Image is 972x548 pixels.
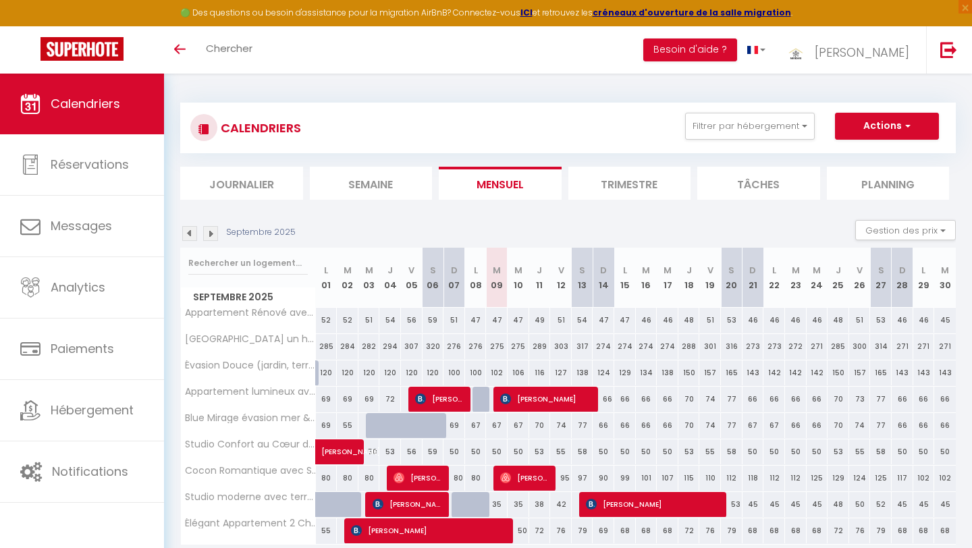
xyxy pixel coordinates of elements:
div: 142 [785,360,807,385]
div: 55 [699,439,721,464]
div: 112 [763,466,785,491]
div: 50 [785,439,807,464]
th: 03 [358,248,380,308]
div: 47 [465,308,487,333]
div: 66 [785,387,807,412]
a: Chercher [196,26,263,74]
button: Filtrer par hébergement [685,113,815,140]
div: 53 [529,439,551,464]
abbr: M [344,264,352,277]
div: 48 [678,308,700,333]
span: Appartement lumineux avec terrasse XXL, piscine & plage et vue montagne [183,387,318,397]
div: 35 [508,492,529,517]
th: 04 [379,248,401,308]
abbr: J [537,264,542,277]
div: 66 [593,387,614,412]
div: 48 [828,308,849,333]
div: 165 [721,360,742,385]
div: 50 [934,439,956,464]
div: 51 [550,308,572,333]
div: 271 [934,334,956,359]
div: 77 [572,413,593,438]
abbr: V [707,264,713,277]
th: 16 [636,248,657,308]
div: 66 [763,387,785,412]
div: 51 [849,308,871,333]
div: 316 [721,334,742,359]
div: 143 [934,360,956,385]
span: Calendriers [51,95,120,112]
span: Blue Mirage évasion mer & piscine privée à [PERSON_NAME] [183,413,318,423]
div: 300 [849,334,871,359]
abbr: D [899,264,906,277]
div: 276 [465,334,487,359]
div: 47 [486,308,508,333]
th: 29 [913,248,935,308]
th: 07 [443,248,465,308]
div: 69 [316,387,337,412]
abbr: S [878,264,884,277]
th: 13 [572,248,593,308]
div: 124 [593,360,614,385]
div: 271 [807,334,828,359]
div: 317 [572,334,593,359]
div: 117 [892,466,913,491]
th: 19 [699,248,721,308]
div: 120 [337,360,358,385]
abbr: M [792,264,800,277]
div: 50 [657,439,678,464]
div: 58 [721,439,742,464]
span: [PERSON_NAME] [373,491,445,517]
li: Semaine [310,167,433,200]
div: 125 [870,466,892,491]
div: 100 [465,360,487,385]
abbr: L [772,264,776,277]
button: Besoin d'aide ? [643,38,737,61]
div: 51 [699,308,721,333]
abbr: L [474,264,478,277]
li: Mensuel [439,167,562,200]
th: 06 [423,248,444,308]
div: 138 [657,360,678,385]
th: 26 [849,248,871,308]
abbr: M [514,264,522,277]
div: 274 [614,334,636,359]
div: 118 [742,466,764,491]
div: 67 [465,413,487,438]
th: 21 [742,248,764,308]
span: [PERSON_NAME] [500,386,594,412]
abbr: L [921,264,925,277]
strong: créneaux d'ouverture de la salle migration [593,7,791,18]
div: 54 [572,308,593,333]
div: 66 [636,413,657,438]
div: 165 [870,360,892,385]
a: ICI [520,7,533,18]
div: 112 [721,466,742,491]
div: 314 [870,334,892,359]
th: 23 [785,248,807,308]
div: 66 [742,387,764,412]
div: 70 [828,413,849,438]
div: 80 [316,466,337,491]
div: 46 [636,308,657,333]
div: 70 [828,387,849,412]
div: 46 [742,308,764,333]
div: 271 [892,334,913,359]
div: 74 [550,413,572,438]
div: 72 [379,387,401,412]
div: 67 [742,413,764,438]
span: Cocon Romantique avec Sauna 🧖‍♀️ – Voûte Toulousaine à [GEOGRAPHIC_DATA] [183,466,318,476]
div: 97 [572,466,593,491]
div: 66 [614,413,636,438]
div: 47 [508,308,529,333]
div: 50 [636,439,657,464]
div: 52 [316,308,337,333]
div: 115 [678,466,700,491]
div: 80 [337,466,358,491]
div: 69 [337,387,358,412]
div: 275 [486,334,508,359]
span: Messages [51,217,112,234]
abbr: V [558,264,564,277]
div: 80 [358,466,380,491]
